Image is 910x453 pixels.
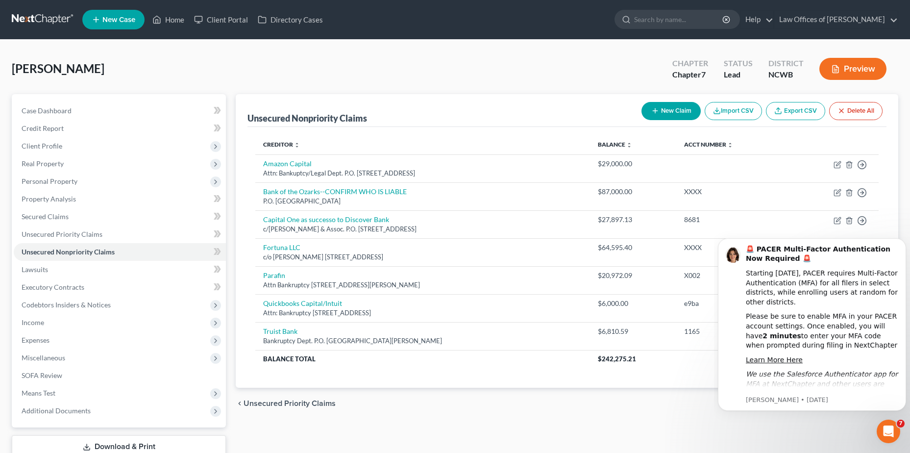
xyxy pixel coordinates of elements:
div: $29,000.00 [598,159,668,169]
div: c/[PERSON_NAME] & Assoc. P.O. [STREET_ADDRESS] [263,225,582,234]
span: New Case [102,16,135,24]
div: Attn: Bankuptcy/Legal Dept. P.O. [STREET_ADDRESS] [263,169,582,178]
div: NCWB [768,69,804,80]
span: Unsecured Priority Claims [22,230,102,238]
a: Home [148,11,189,28]
div: Status [724,58,753,69]
div: $6,000.00 [598,299,668,308]
a: Lawsuits [14,261,226,278]
span: Case Dashboard [22,106,72,115]
span: Client Profile [22,142,62,150]
iframe: Intercom notifications message [714,224,910,427]
div: Bankruptcy Dept. P.O. [GEOGRAPHIC_DATA][PERSON_NAME] [263,336,582,346]
a: Balance unfold_more [598,141,632,148]
a: Client Portal [189,11,253,28]
span: Executory Contracts [22,283,84,291]
a: Acct Number unfold_more [684,141,733,148]
button: New Claim [641,102,701,120]
a: Unsecured Priority Claims [14,226,226,243]
span: Miscellaneous [22,353,65,362]
span: Lawsuits [22,265,48,274]
i: chevron_left [236,400,244,407]
span: Secured Claims [22,212,69,221]
i: unfold_more [626,142,632,148]
div: 8681 [684,215,780,225]
a: Creditor unfold_more [263,141,300,148]
span: Additional Documents [22,406,91,415]
a: Truist Bank [263,327,297,335]
div: Unsecured Nonpriority Claims [247,112,367,124]
span: Personal Property [22,177,77,185]
span: Codebtors Insiders & Notices [22,301,111,309]
div: Attn Bankruptcy [STREET_ADDRESS][PERSON_NAME] [263,280,582,290]
a: Case Dashboard [14,102,226,120]
button: Delete All [829,102,883,120]
div: $27,897.13 [598,215,668,225]
a: Amazon Capital [263,159,312,168]
th: Balance Total [255,350,590,368]
span: [PERSON_NAME] [12,61,104,75]
a: Unsecured Nonpriority Claims [14,243,226,261]
div: Chapter [672,58,708,69]
a: Parafin [263,271,285,279]
iframe: Intercom live chat [877,420,900,443]
a: Law Offices of [PERSON_NAME] [774,11,898,28]
div: P.O. [GEOGRAPHIC_DATA] [263,197,582,206]
span: $242,275.21 [598,355,636,363]
a: Fortuna LLC [263,243,300,252]
span: Income [22,318,44,327]
div: c/o [PERSON_NAME] [STREET_ADDRESS] [263,252,582,262]
div: $20,972.09 [598,271,668,280]
span: Unsecured Nonpriority Claims [22,248,115,256]
a: Capital One as successo to Discover Bank [263,215,389,224]
button: Preview [819,58,886,80]
span: Real Property [22,159,64,168]
div: District [768,58,804,69]
span: 7 [701,70,706,79]
input: Search by name... [634,10,724,28]
button: Import CSV [705,102,762,120]
div: X002 [684,271,780,280]
a: SOFA Review [14,367,226,384]
div: $87,000.00 [598,187,668,197]
span: SOFA Review [22,371,62,379]
a: Quickbooks Capital/Intuit [263,299,342,307]
div: $6,810.59 [598,327,668,336]
div: Attn: Bankruptcy [STREET_ADDRESS] [263,308,582,318]
span: Property Analysis [22,195,76,203]
a: Executory Contracts [14,278,226,296]
a: Directory Cases [253,11,328,28]
div: e9ba [684,299,780,308]
div: Chapter [672,69,708,80]
span: Unsecured Priority Claims [244,400,336,407]
a: Credit Report [14,120,226,137]
button: chevron_left Unsecured Priority Claims [236,400,336,407]
i: unfold_more [294,142,300,148]
div: XXXX [684,243,780,252]
span: Means Test [22,389,55,397]
span: Expenses [22,336,49,344]
div: $64,595.40 [598,243,668,252]
i: unfold_more [727,142,733,148]
div: Lead [724,69,753,80]
span: Credit Report [22,124,64,132]
div: XXXX [684,187,780,197]
a: Export CSV [766,102,825,120]
span: 7 [897,420,905,428]
a: Bank of the Ozarks--CONFIRM WHO IS LIABLE [263,187,407,196]
a: Secured Claims [14,208,226,226]
a: Property Analysis [14,190,226,208]
a: Help [740,11,773,28]
div: 1165 [684,327,780,336]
